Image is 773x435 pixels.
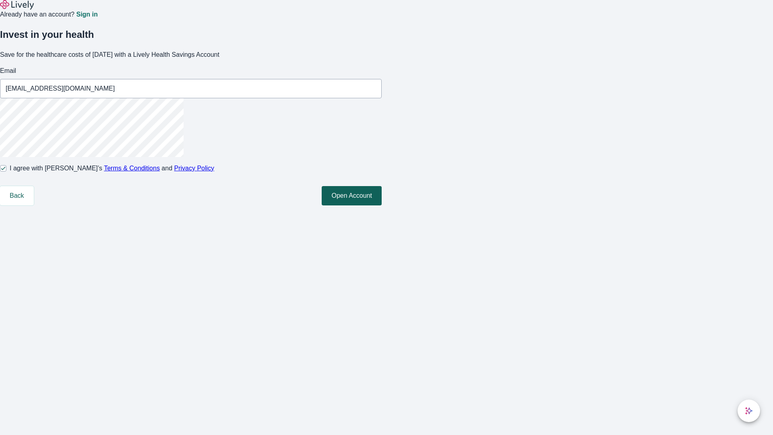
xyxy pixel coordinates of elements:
a: Sign in [76,11,97,18]
a: Privacy Policy [174,165,215,172]
span: I agree with [PERSON_NAME]’s and [10,164,214,173]
a: Terms & Conditions [104,165,160,172]
svg: Lively AI Assistant [745,407,753,415]
button: chat [738,400,760,422]
button: Open Account [322,186,382,205]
